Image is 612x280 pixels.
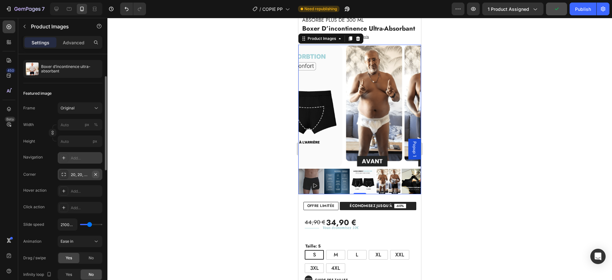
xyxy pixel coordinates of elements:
h2: boxer d’incontinence ultra-absorbant [3,6,123,15]
div: Promotions [5,184,118,192]
div: Infinity loop [23,270,53,279]
span: M [35,233,40,240]
div: Publish [575,6,591,12]
span: L [57,233,60,240]
span: 34,90 € [28,199,58,210]
span: 3XL [12,247,20,254]
span: ÉCONOMISEZ JUSQU’À [51,186,94,190]
span: COPIE PP [262,6,283,12]
span: Ease in [61,239,73,244]
span: Need republishing [304,6,337,12]
div: Offre limitée [5,184,40,192]
button: 1 product assigned [482,3,543,15]
span: 4XL [33,247,42,254]
p: Product Images [31,23,85,30]
input: px [58,136,102,147]
span: Yes [66,255,72,261]
span: No [89,255,94,261]
span: 44,90 € [6,200,27,209]
div: 20, 20, 20, 20 [71,172,89,178]
input: px% [58,119,102,130]
span: 1 product assigned [488,6,529,12]
img: product feature img [26,63,39,75]
div: Add... [71,188,101,194]
div: Notre best seller à moins cinquante pour cent [41,184,118,192]
button: Original [58,102,102,114]
div: Animation [23,239,41,244]
label: Frame [23,105,35,111]
label: Height [23,138,35,144]
button: Publish [570,3,596,15]
span: -60% [96,186,108,190]
p: Settings [32,39,49,46]
p: 7 [42,5,45,13]
div: Slide speed [23,222,44,227]
div: % [94,122,98,128]
button: px [92,121,100,129]
p: Advanced [63,39,84,46]
div: 450 [6,68,15,73]
button: Ease in [58,236,102,247]
div: Add... [71,155,101,161]
button: % [83,121,91,129]
span: No [89,272,94,277]
div: Product Images [8,18,39,24]
label: Width [23,122,34,128]
p: Boxer d’incontinence ultra-absorbant [41,64,100,73]
div: Click action [23,204,45,210]
div: Featured image [23,91,52,96]
a: Guide des tailles [17,260,49,264]
iframe: Design area [298,18,421,280]
span: XL [77,233,83,240]
div: Drag / swipe [23,255,46,261]
div: px [85,122,89,128]
div: Corner [23,172,36,177]
span: XXL [97,233,106,240]
span: px [93,139,97,144]
div: Hover action [23,188,47,193]
span: Original [61,105,75,111]
div: Beta [5,117,15,122]
button: 7 [3,3,47,15]
legend: Taille: S [6,225,23,232]
span: Yes [66,272,72,277]
div: Navigation [23,154,43,160]
div: Add... [71,205,101,211]
span: S [15,233,18,240]
input: Auto [58,219,77,230]
div: Undo/Redo [120,3,146,15]
span: Vous économisez 10€ [24,208,60,212]
div: Open Intercom Messenger [590,249,606,264]
span: / [259,6,261,12]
